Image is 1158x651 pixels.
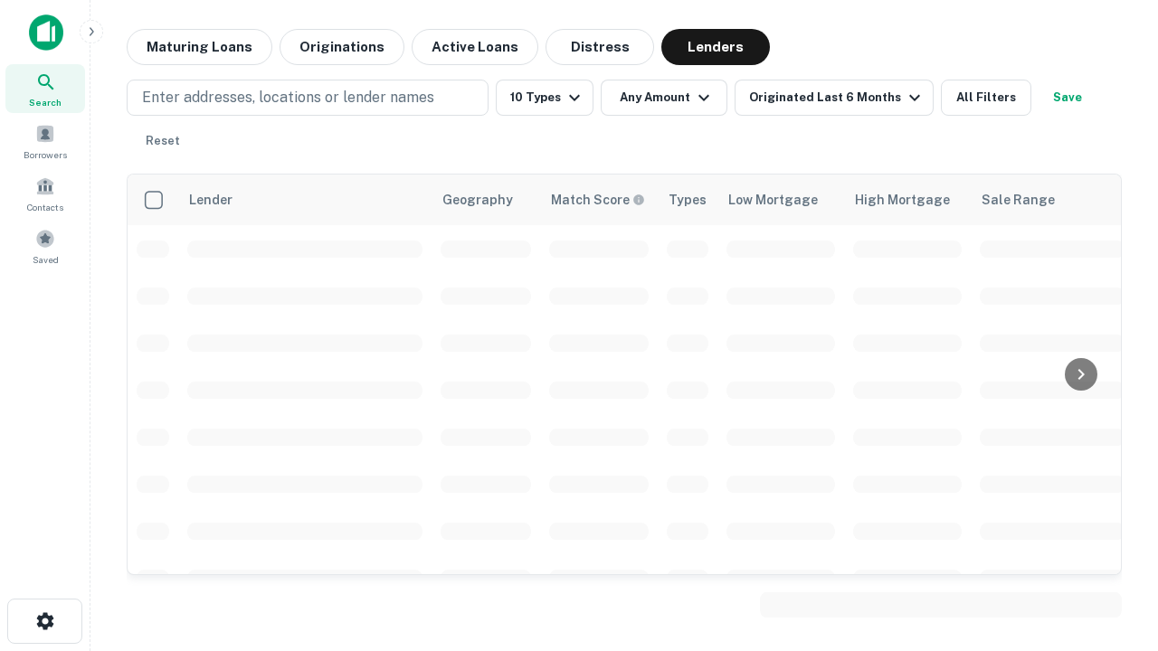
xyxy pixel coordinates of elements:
span: Search [29,95,62,109]
a: Contacts [5,169,85,218]
button: Originations [280,29,404,65]
button: Originated Last 6 Months [735,80,934,116]
div: High Mortgage [855,189,950,211]
th: Capitalize uses an advanced AI algorithm to match your search with the best lender. The match sco... [540,175,658,225]
button: Active Loans [412,29,538,65]
div: Lender [189,189,233,211]
a: Borrowers [5,117,85,165]
div: Capitalize uses an advanced AI algorithm to match your search with the best lender. The match sco... [551,190,645,210]
div: Originated Last 6 Months [749,87,925,108]
th: Sale Range [971,175,1134,225]
p: Enter addresses, locations or lender names [142,87,434,108]
iframe: Chat Widget [1068,448,1158,535]
button: Save your search to get updates of matches that match your search criteria. [1039,80,1096,116]
a: Saved [5,222,85,270]
h6: Match Score [551,190,641,210]
button: Any Amount [601,80,727,116]
button: 10 Types [496,80,593,116]
span: Saved [33,252,59,267]
th: High Mortgage [844,175,971,225]
img: capitalize-icon.png [29,14,63,51]
div: Geography [442,189,513,211]
div: Low Mortgage [728,189,818,211]
a: Search [5,64,85,113]
span: Contacts [27,200,63,214]
button: All Filters [941,80,1031,116]
div: Sale Range [982,189,1055,211]
th: Low Mortgage [717,175,844,225]
button: Enter addresses, locations or lender names [127,80,489,116]
span: Borrowers [24,147,67,162]
button: Maturing Loans [127,29,272,65]
th: Geography [432,175,540,225]
th: Types [658,175,717,225]
button: Reset [134,123,192,159]
button: Distress [546,29,654,65]
th: Lender [178,175,432,225]
button: Lenders [661,29,770,65]
div: Types [669,189,707,211]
